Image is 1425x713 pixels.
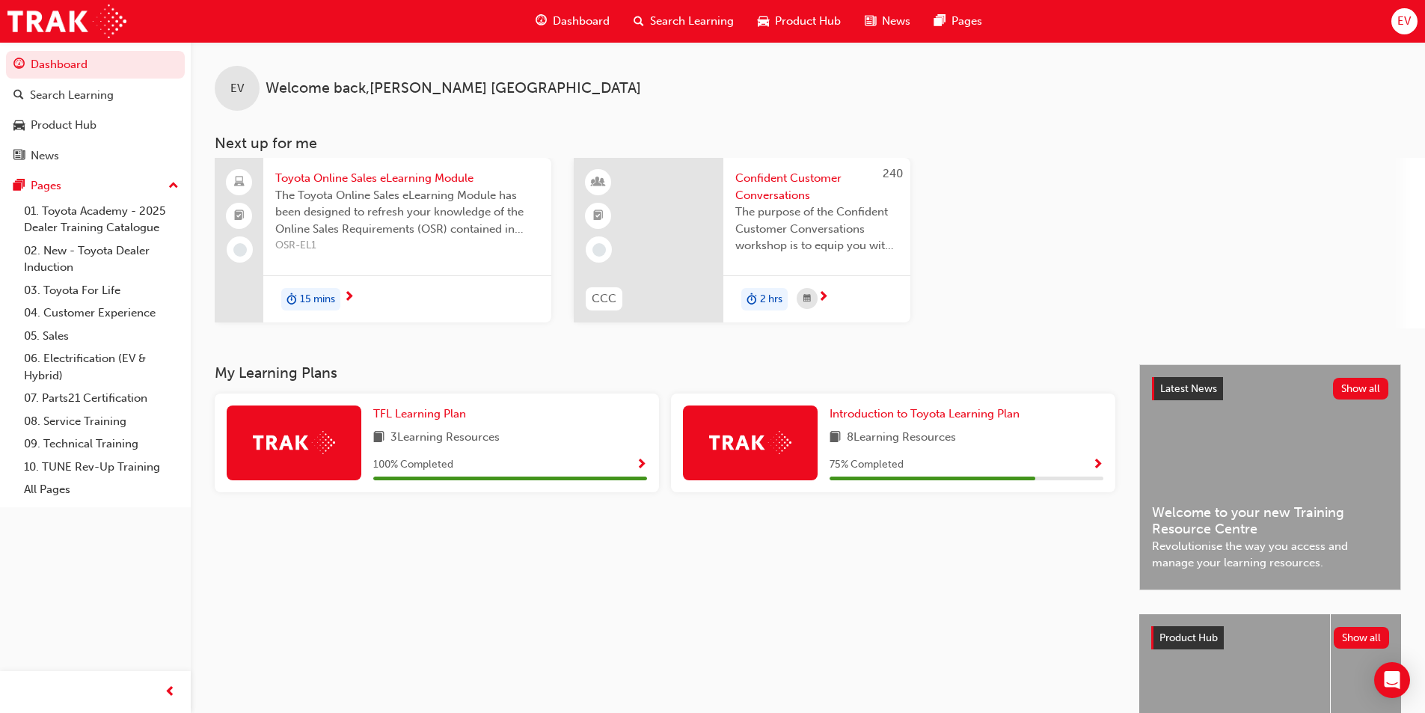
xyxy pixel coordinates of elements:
span: The purpose of the Confident Customer Conversations workshop is to equip you with tools to commun... [735,204,898,254]
span: 15 mins [300,291,335,308]
a: Search Learning [6,82,185,109]
span: learningRecordVerb_NONE-icon [233,243,247,257]
span: Welcome back , [PERSON_NAME] [GEOGRAPHIC_DATA] [266,80,641,97]
span: search-icon [13,89,24,102]
span: duration-icon [747,290,757,309]
a: 04. Customer Experience [18,302,185,325]
h3: My Learning Plans [215,364,1115,382]
a: 10. TUNE Rev-Up Training [18,456,185,479]
span: prev-icon [165,683,176,702]
span: car-icon [13,119,25,132]
img: Trak [7,4,126,38]
a: car-iconProduct Hub [746,6,853,37]
span: 75 % Completed [830,456,904,474]
div: News [31,147,59,165]
span: EV [1397,13,1411,30]
a: 06. Electrification (EV & Hybrid) [18,347,185,387]
button: Pages [6,172,185,200]
span: 8 Learning Resources [847,429,956,447]
a: Dashboard [6,51,185,79]
button: DashboardSearch LearningProduct HubNews [6,48,185,172]
a: 09. Technical Training [18,432,185,456]
a: Latest NewsShow all [1152,377,1388,401]
span: Product Hub [1159,631,1218,644]
span: duration-icon [286,290,297,309]
span: next-icon [343,291,355,305]
div: Pages [31,177,61,195]
span: news-icon [865,12,876,31]
div: Open Intercom Messenger [1374,662,1410,698]
span: The Toyota Online Sales eLearning Module has been designed to refresh your knowledge of the Onlin... [275,187,539,238]
span: book-icon [373,429,384,447]
span: Show Progress [636,459,647,472]
span: Introduction to Toyota Learning Plan [830,407,1020,420]
span: TFL Learning Plan [373,407,466,420]
span: 3 Learning Resources [390,429,500,447]
button: Show all [1333,378,1389,400]
a: Introduction to Toyota Learning Plan [830,406,1026,423]
img: Trak [253,431,335,454]
a: search-iconSearch Learning [622,6,746,37]
span: pages-icon [13,180,25,193]
span: 100 % Completed [373,456,453,474]
span: booktick-icon [234,206,245,226]
span: guage-icon [536,12,547,31]
a: guage-iconDashboard [524,6,622,37]
img: Trak [709,431,791,454]
h3: Next up for me [191,135,1425,152]
span: news-icon [13,150,25,163]
span: Latest News [1160,382,1217,395]
a: All Pages [18,478,185,501]
span: Confident Customer Conversations [735,170,898,204]
span: up-icon [168,177,179,196]
a: 240CCCConfident Customer ConversationsThe purpose of the Confident Customer Conversations worksho... [574,158,910,322]
div: Search Learning [30,87,114,104]
a: 07. Parts21 Certification [18,387,185,410]
span: book-icon [830,429,841,447]
span: Welcome to your new Training Resource Centre [1152,504,1388,538]
span: learningRecordVerb_NONE-icon [592,243,606,257]
a: 08. Service Training [18,410,185,433]
span: 2 hrs [760,291,782,308]
button: Show Progress [1092,456,1103,474]
span: Toyota Online Sales eLearning Module [275,170,539,187]
span: guage-icon [13,58,25,72]
span: next-icon [818,291,829,305]
span: CCC [592,290,616,307]
button: Show Progress [636,456,647,474]
a: Product Hub [6,111,185,139]
span: search-icon [634,12,644,31]
span: Pages [951,13,982,30]
span: car-icon [758,12,769,31]
span: calendar-icon [803,290,811,308]
div: Product Hub [31,117,96,134]
span: Product Hub [775,13,841,30]
span: Search Learning [650,13,734,30]
span: Revolutionise the way you access and manage your learning resources. [1152,538,1388,572]
a: 03. Toyota For Life [18,279,185,302]
span: pages-icon [934,12,946,31]
button: EV [1391,8,1418,34]
span: Dashboard [553,13,610,30]
a: News [6,142,185,170]
a: 05. Sales [18,325,185,348]
span: learningResourceType_INSTRUCTOR_LED-icon [593,173,604,192]
a: 01. Toyota Academy - 2025 Dealer Training Catalogue [18,200,185,239]
span: OSR-EL1 [275,237,539,254]
a: TFL Learning Plan [373,406,472,423]
a: 02. New - Toyota Dealer Induction [18,239,185,279]
span: laptop-icon [234,173,245,192]
a: Toyota Online Sales eLearning ModuleThe Toyota Online Sales eLearning Module has been designed to... [215,158,551,322]
span: 240 [883,167,903,180]
span: EV [230,80,244,97]
a: pages-iconPages [922,6,994,37]
a: Product HubShow all [1151,626,1389,650]
button: Show all [1334,627,1390,649]
span: Show Progress [1092,459,1103,472]
a: Latest NewsShow allWelcome to your new Training Resource CentreRevolutionise the way you access a... [1139,364,1401,590]
a: news-iconNews [853,6,922,37]
span: News [882,13,910,30]
span: booktick-icon [593,206,604,226]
